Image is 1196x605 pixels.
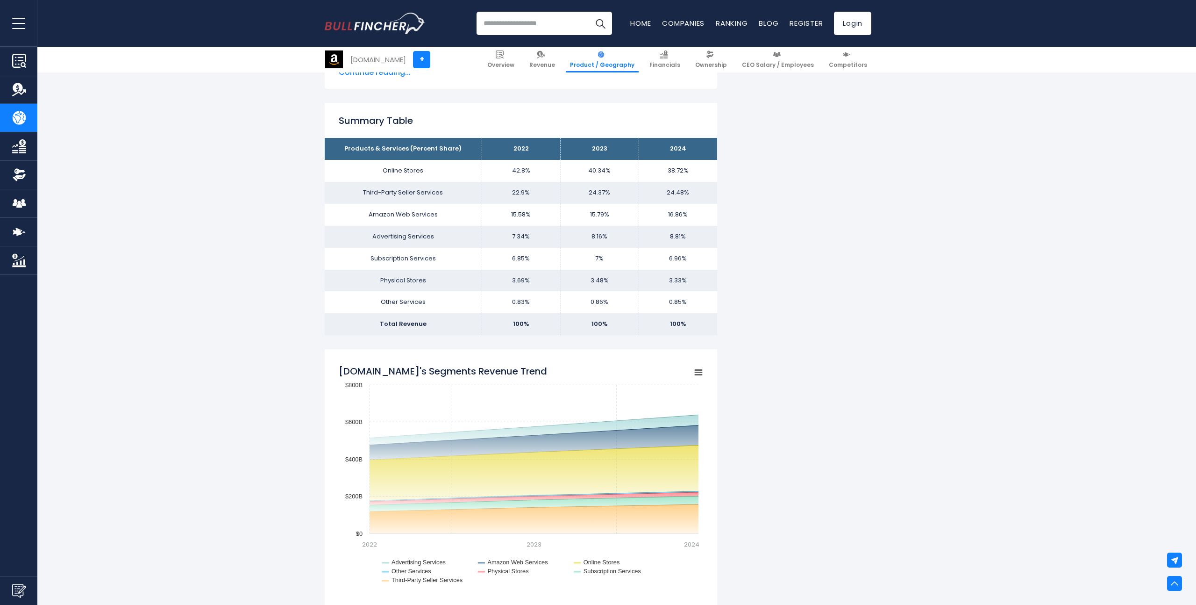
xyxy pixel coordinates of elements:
a: Product / Geography [566,47,639,72]
td: Amazon Web Services [325,204,482,226]
th: 2024 [639,138,717,160]
td: 100% [560,313,639,335]
th: 2023 [560,138,639,160]
text: Other Services [392,568,431,575]
img: Ownership [12,168,26,182]
td: 3.69% [482,270,560,292]
text: $600B [345,418,363,425]
text: $0 [356,530,363,537]
a: CEO Salary / Employees [738,47,818,72]
td: 8.16% [560,226,639,248]
td: 0.83% [482,291,560,313]
a: Competitors [825,47,871,72]
span: Competitors [829,61,867,69]
tspan: [DOMAIN_NAME]'s Segments Revenue Trend [339,365,547,378]
text: $200B [345,493,363,500]
td: 7.34% [482,226,560,248]
td: 15.79% [560,204,639,226]
img: AMZN logo [325,50,343,68]
td: 24.37% [560,182,639,204]
td: 16.86% [639,204,717,226]
text: $800B [345,382,363,389]
a: Ranking [716,18,747,28]
a: + [413,51,430,68]
td: 6.85% [482,248,560,270]
text: Third-Party Seller Services [392,576,463,583]
th: Products & Services (Percent Share) [325,138,482,160]
span: CEO Salary / Employees [742,61,814,69]
h2: Summary Table [339,114,703,128]
td: 0.86% [560,291,639,313]
td: 38.72% [639,160,717,182]
svg: Amazon.com's Segments Revenue Trend [339,360,703,594]
text: Advertising Services [392,559,446,566]
td: Third-Party Seller Services [325,182,482,204]
a: Home [630,18,651,28]
text: $400B [345,456,363,463]
text: 2024 [684,540,699,549]
a: Register [790,18,823,28]
td: 100% [482,313,560,335]
text: 2023 [527,540,541,549]
span: Revenue [529,61,555,69]
a: Login [834,12,871,35]
span: Financials [649,61,680,69]
td: 3.48% [560,270,639,292]
td: Online Stores [325,160,482,182]
td: Other Services [325,291,482,313]
span: Product / Geography [570,61,634,69]
a: Revenue [525,47,559,72]
a: Overview [483,47,519,72]
td: 22.9% [482,182,560,204]
a: Go to homepage [325,13,425,34]
td: Advertising Services [325,226,482,248]
a: Financials [645,47,684,72]
text: Online Stores [584,559,620,566]
span: Overview [487,61,514,69]
td: 7% [560,248,639,270]
text: Amazon Web Services [487,559,548,566]
text: Subscription Services [584,568,641,575]
a: Companies [662,18,705,28]
a: Ownership [691,47,731,72]
span: Ownership [695,61,727,69]
a: Blog [759,18,778,28]
td: 24.48% [639,182,717,204]
span: Continue reading... [339,67,703,78]
td: 15.58% [482,204,560,226]
text: 2022 [362,540,377,549]
td: 100% [639,313,717,335]
td: 6.96% [639,248,717,270]
td: Subscription Services [325,248,482,270]
td: 40.34% [560,160,639,182]
td: Physical Stores [325,270,482,292]
text: Physical Stores [487,568,528,575]
th: 2022 [482,138,560,160]
td: 0.85% [639,291,717,313]
td: 42.8% [482,160,560,182]
td: 3.33% [639,270,717,292]
td: Total Revenue [325,313,482,335]
td: 8.81% [639,226,717,248]
div: [DOMAIN_NAME] [350,54,406,65]
img: Bullfincher logo [325,13,426,34]
button: Search [589,12,612,35]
